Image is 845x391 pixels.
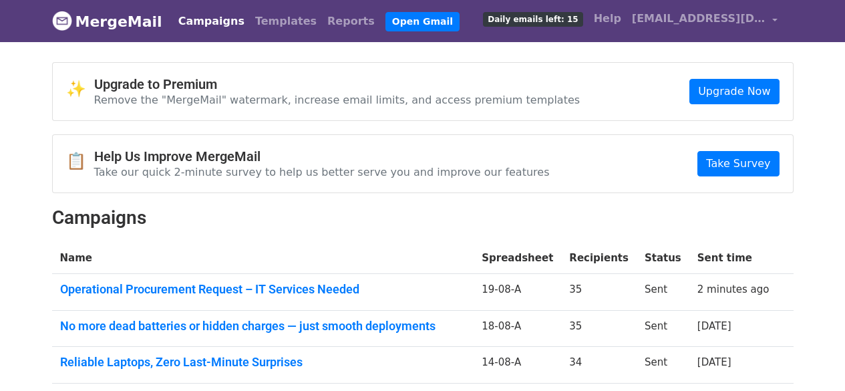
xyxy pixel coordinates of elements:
a: 2 minutes ago [697,283,770,295]
td: 35 [561,274,637,311]
th: Sent time [689,243,778,274]
a: Upgrade Now [689,79,779,104]
span: ✨ [66,80,94,99]
a: Templates [250,8,322,35]
th: Name [52,243,474,274]
a: [DATE] [697,320,731,332]
p: Remove the "MergeMail" watermark, increase email limits, and access premium templates [94,93,580,107]
a: No more dead batteries or hidden charges — just smooth deployments [60,319,466,334]
a: MergeMail [52,7,162,35]
span: [EMAIL_ADDRESS][DOMAIN_NAME] [632,11,766,27]
td: 19-08-A [474,274,561,311]
a: Take Survey [697,151,779,176]
h4: Upgrade to Premium [94,76,580,92]
th: Recipients [561,243,637,274]
span: 📋 [66,152,94,171]
td: Sent [637,347,689,384]
td: Sent [637,310,689,347]
a: Operational Procurement Request – IT Services Needed [60,282,466,297]
a: [EMAIL_ADDRESS][DOMAIN_NAME] [627,5,783,37]
th: Spreadsheet [474,243,561,274]
a: Reliable Laptops, Zero Last-Minute Surprises [60,355,466,370]
span: Daily emails left: 15 [483,12,582,27]
h4: Help Us Improve MergeMail [94,148,550,164]
img: MergeMail logo [52,11,72,31]
a: Open Gmail [385,12,460,31]
a: Help [588,5,627,32]
p: Take our quick 2-minute survey to help us better serve you and improve our features [94,165,550,179]
a: Campaigns [173,8,250,35]
a: Reports [322,8,380,35]
td: 34 [561,347,637,384]
td: 18-08-A [474,310,561,347]
a: [DATE] [697,356,731,368]
th: Status [637,243,689,274]
h2: Campaigns [52,207,794,229]
td: 35 [561,310,637,347]
a: Daily emails left: 15 [478,5,588,32]
td: Sent [637,274,689,311]
td: 14-08-A [474,347,561,384]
